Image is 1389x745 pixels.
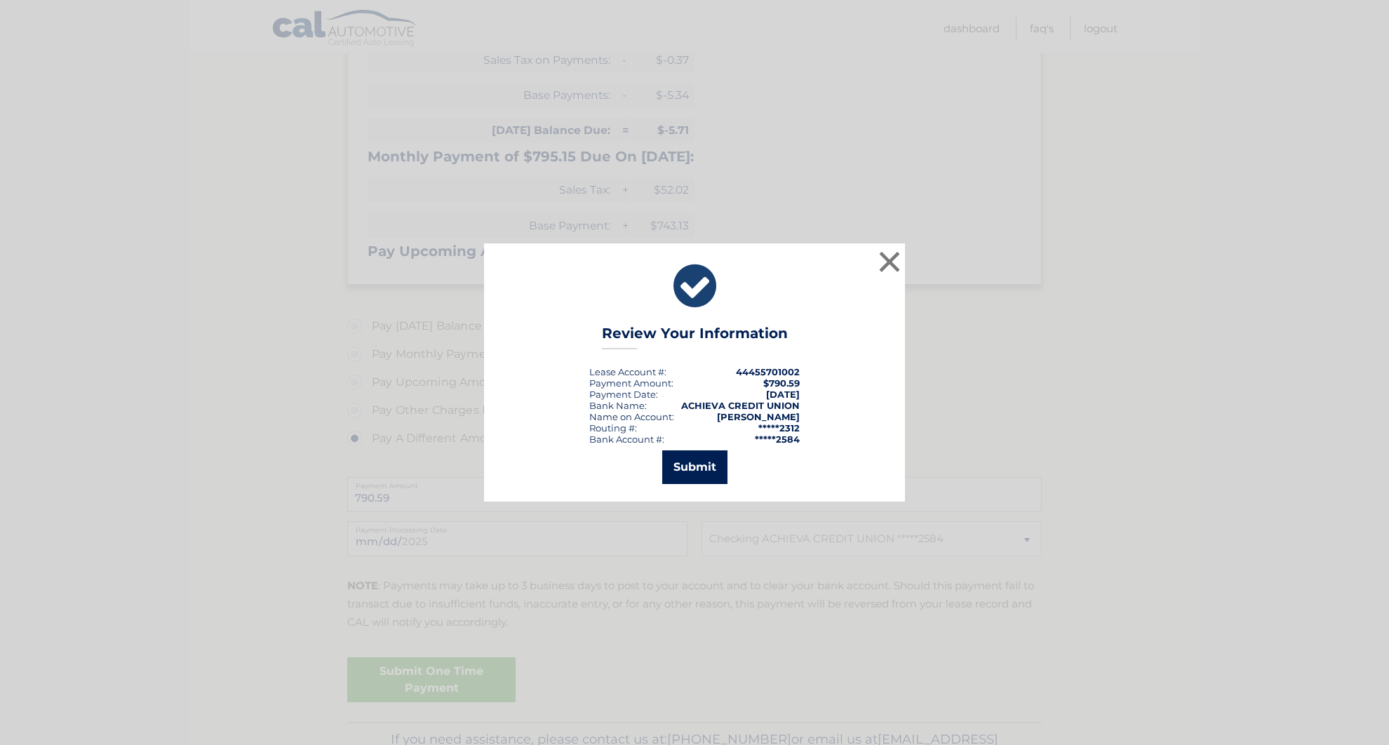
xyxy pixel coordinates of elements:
div: Name on Account: [589,411,674,422]
span: $790.59 [763,377,800,389]
div: : [589,389,658,400]
div: Routing #: [589,422,637,434]
div: Bank Account #: [589,434,664,445]
button: Submit [662,450,727,484]
span: Payment Date [589,389,656,400]
span: [DATE] [766,389,800,400]
h3: Review Your Information [602,325,788,349]
strong: ACHIEVA CREDIT UNION [681,400,800,411]
strong: [PERSON_NAME] [717,411,800,422]
div: Bank Name: [589,400,647,411]
div: Lease Account #: [589,366,666,377]
button: × [875,248,904,276]
strong: 44455701002 [736,366,800,377]
div: Payment Amount: [589,377,673,389]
